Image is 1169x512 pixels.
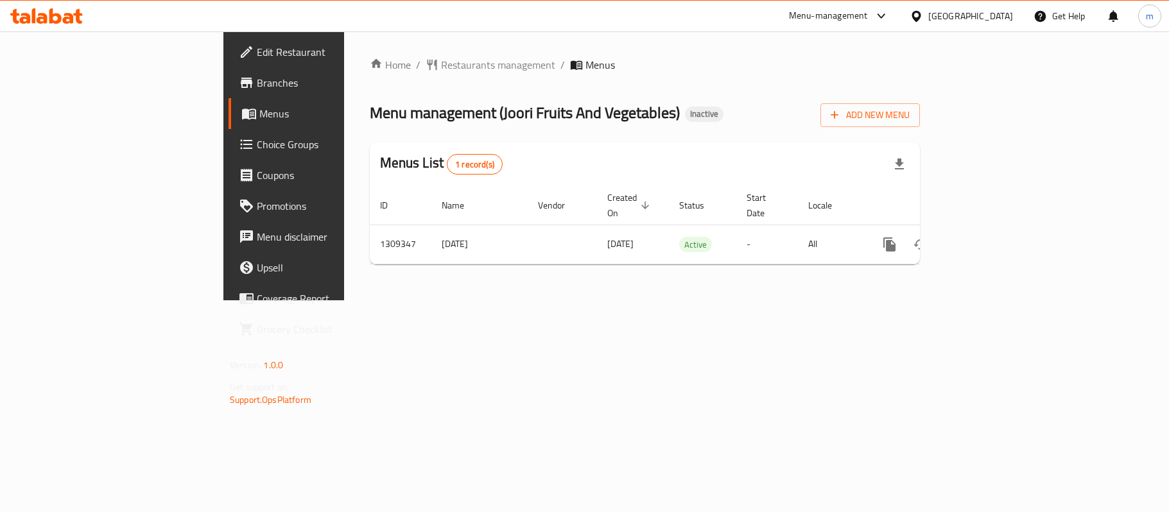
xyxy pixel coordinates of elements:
span: Created On [607,190,654,221]
span: Upsell [257,260,408,275]
a: Branches [229,67,419,98]
a: Menus [229,98,419,129]
a: Choice Groups [229,129,419,160]
span: 1 record(s) [447,158,502,171]
span: Menu disclaimer [257,229,408,244]
span: Coverage Report [257,291,408,306]
button: Change Status [905,229,936,260]
td: All [798,225,864,264]
td: - [736,225,798,264]
h2: Menus List [380,153,503,175]
a: Coupons [229,160,419,191]
span: Inactive [685,108,723,119]
a: Edit Restaurant [229,37,419,67]
span: m [1146,9,1154,23]
span: Edit Restaurant [257,44,408,60]
span: Add New Menu [831,107,910,123]
li: / [560,57,565,73]
span: Menus [259,106,408,121]
span: [DATE] [607,235,634,252]
span: Menus [585,57,615,73]
nav: breadcrumb [370,57,920,73]
span: Active [679,237,712,252]
span: Vendor [538,198,582,213]
span: Grocery Checklist [257,321,408,337]
a: Promotions [229,191,419,221]
span: Menu management ( Joori Fruits And Vegetables ) [370,98,680,127]
button: more [874,229,905,260]
a: Coverage Report [229,283,419,314]
span: Name [442,198,481,213]
td: [DATE] [431,225,528,264]
span: ID [380,198,404,213]
span: Version: [230,357,261,373]
a: Grocery Checklist [229,314,419,345]
span: Restaurants management [441,57,555,73]
a: Menu disclaimer [229,221,419,252]
span: Promotions [257,198,408,214]
span: Branches [257,75,408,90]
span: Choice Groups [257,137,408,152]
a: Upsell [229,252,419,283]
span: Start Date [747,190,783,221]
div: Export file [884,149,915,180]
div: Menu-management [789,8,868,24]
span: Locale [808,198,849,213]
span: Get support on: [230,379,289,395]
div: [GEOGRAPHIC_DATA] [928,9,1013,23]
div: Inactive [685,107,723,122]
table: enhanced table [370,186,1008,264]
span: 1.0.0 [263,357,283,373]
a: Support.OpsPlatform [230,391,311,408]
button: Add New Menu [820,103,920,127]
span: Coupons [257,167,408,183]
th: Actions [864,186,1008,225]
a: Restaurants management [426,57,555,73]
div: Total records count [447,154,503,175]
span: Status [679,198,721,213]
